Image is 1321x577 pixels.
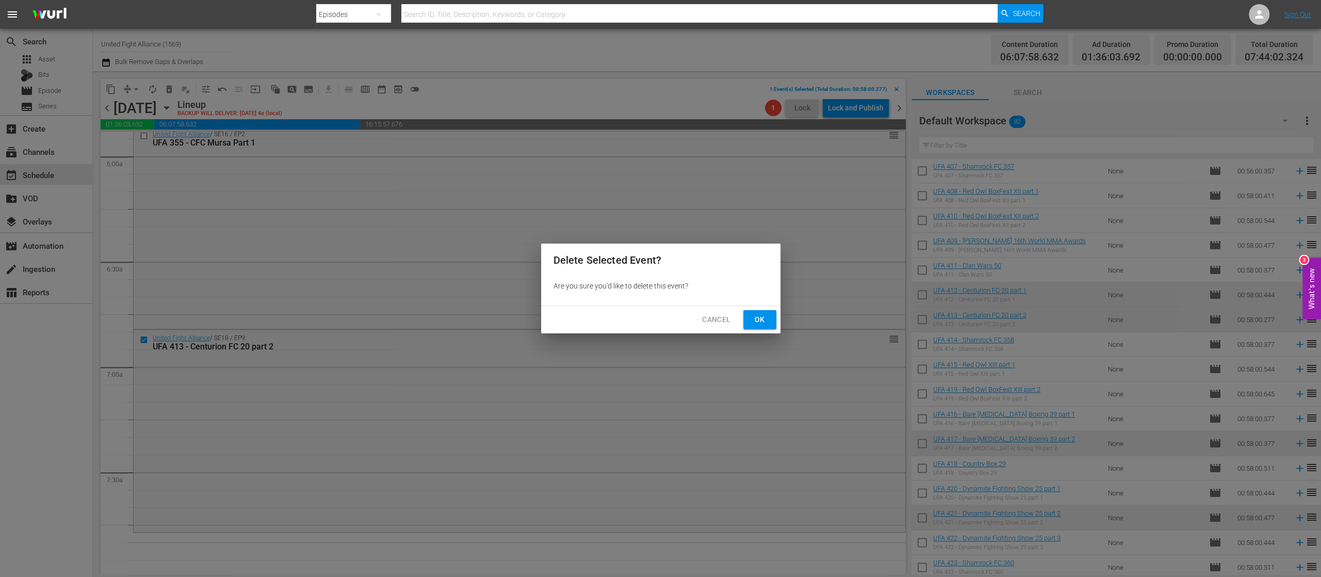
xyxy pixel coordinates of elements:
[25,3,74,27] img: ans4CAIJ8jUAAAAAAAAAAAAAAAAAAAAAAAAgQb4GAAAAAAAAAAAAAAAAAAAAAAAAJMjXAAAAAAAAAAAAAAAAAAAAAAAAgAT5G...
[6,8,19,21] span: menu
[694,310,739,329] button: Cancel
[743,310,776,329] button: Ok
[1013,4,1040,23] span: Search
[1284,10,1311,19] a: Sign Out
[752,313,768,326] span: Ok
[541,277,780,295] div: Are you sure you'd like to delete this event?
[702,313,730,326] span: Cancel
[553,252,768,268] h2: Delete Selected Event?
[1300,256,1308,264] div: 2
[1302,258,1321,319] button: Open Feedback Widget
